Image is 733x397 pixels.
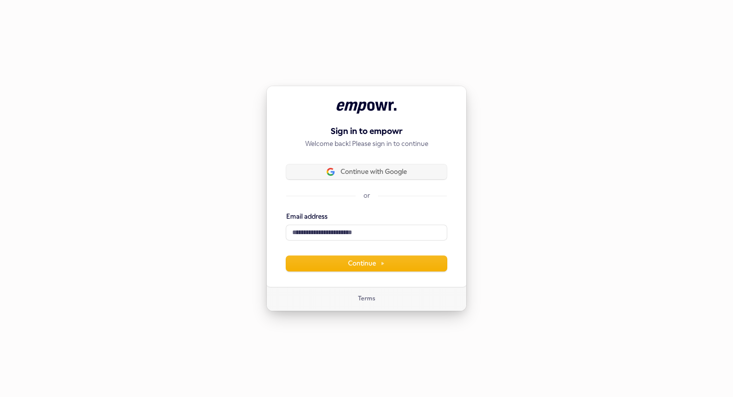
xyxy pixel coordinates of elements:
label: Email address [286,212,328,221]
img: empowr [337,102,396,114]
span: Continue with Google [341,167,407,176]
img: Sign in with Google [327,168,335,176]
button: Continue [286,256,447,271]
button: Sign in with GoogleContinue with Google [286,164,447,179]
span: Continue [348,259,385,268]
h1: Sign in to empowr [286,126,447,137]
p: or [364,191,370,200]
a: Terms [358,295,375,303]
p: Welcome back! Please sign in to continue [286,139,447,148]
